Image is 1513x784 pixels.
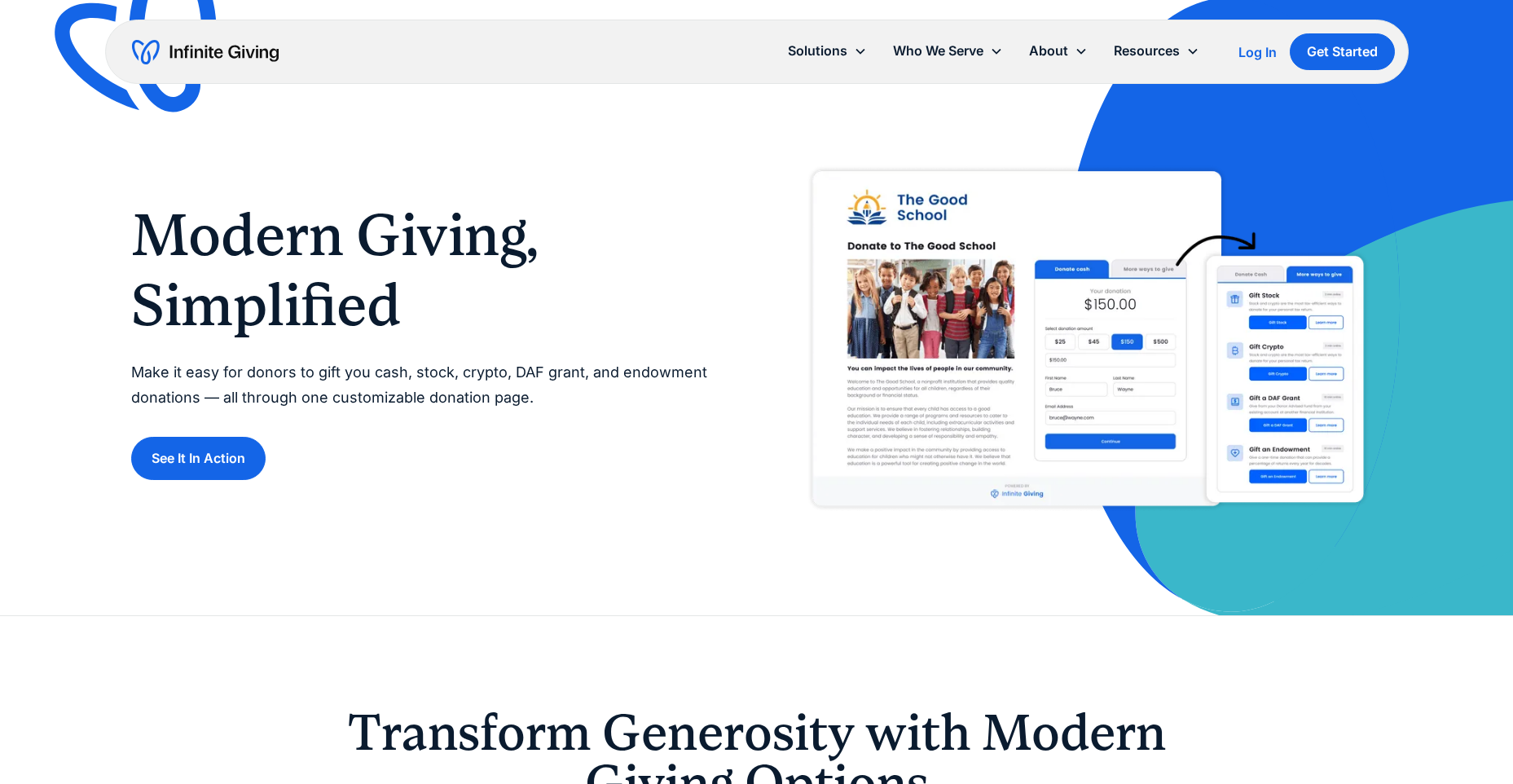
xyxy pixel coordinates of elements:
[893,40,983,62] div: Who We Serve
[1114,40,1180,62] div: Resources
[1238,42,1277,62] a: Log In
[788,40,847,62] div: Solutions
[131,437,266,480] a: See It In Action
[131,200,724,341] h1: Modern Giving, Simplified
[1290,33,1395,70] a: Get Started
[1029,40,1068,62] div: About
[131,360,724,410] p: Make it easy for donors to gift you cash, stock, crypto, DAF grant, and endowment donations — all...
[1238,46,1277,59] div: Log In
